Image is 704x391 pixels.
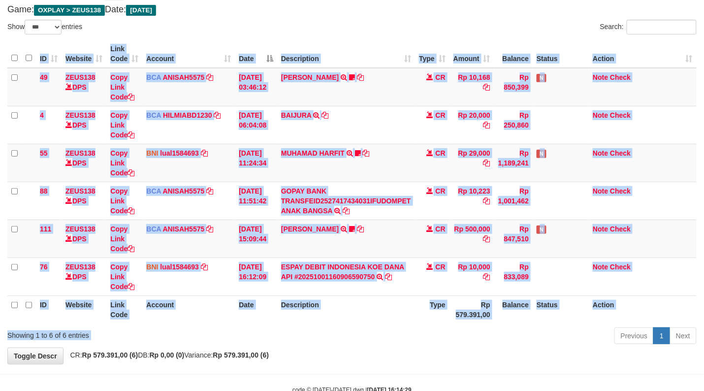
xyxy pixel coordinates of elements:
a: Check [610,187,631,195]
a: Copy INA PAUJANAH to clipboard [357,73,364,81]
strong: Rp 579.391,00 (6) [82,351,138,359]
a: Copy Rp 10,000 to clipboard [483,273,490,281]
td: [DATE] 15:09:44 [235,220,277,258]
th: Description [277,295,415,324]
span: BCA [146,111,161,119]
a: ZEUS138 [65,263,96,271]
span: CR [436,263,446,271]
span: 4 [40,111,44,119]
a: Toggle Descr [7,348,64,364]
td: Rp 10,223 [449,182,494,220]
a: Note [593,73,608,81]
td: Rp 1,001,462 [494,182,533,220]
a: Copy Link Code [110,73,134,101]
th: Account: activate to sort column ascending [142,40,235,68]
a: Copy lual1584693 to clipboard [201,263,208,271]
th: Action: activate to sort column ascending [589,40,697,68]
th: Description: activate to sort column ascending [277,40,415,68]
td: [DATE] 03:46:12 [235,68,277,106]
th: Balance [494,295,533,324]
span: 76 [40,263,48,271]
th: Link Code: activate to sort column ascending [106,40,142,68]
a: Copy ANISAH5575 to clipboard [206,225,213,233]
td: Rp 833,089 [494,258,533,295]
a: Previous [614,327,654,344]
a: lual1584693 [160,263,199,271]
select: Showentries [25,20,62,34]
a: Copy Rp 10,223 to clipboard [483,197,490,205]
a: ANISAH5575 [163,225,205,233]
a: Copy KAREN ADELIN MARTH to clipboard [357,225,364,233]
a: Copy Link Code [110,187,134,215]
div: Showing 1 to 6 of 6 entries [7,326,286,340]
td: Rp 850,399 [494,68,533,106]
a: Check [610,263,631,271]
a: ZEUS138 [65,111,96,119]
th: Date [235,295,277,324]
span: CR [436,225,446,233]
th: Status [533,40,589,68]
td: [DATE] 11:51:42 [235,182,277,220]
span: CR [436,187,446,195]
a: HILMIABD1230 [163,111,212,119]
a: BAIJURA [281,111,312,119]
label: Search: [600,20,697,34]
a: Copy ESPAY DEBIT INDONESIA KOE DANA API #20251001160906590750 to clipboard [385,273,392,281]
a: Next [670,327,697,344]
a: 1 [653,327,670,344]
th: Website [62,295,106,324]
td: [DATE] 16:12:09 [235,258,277,295]
a: ESPAY DEBIT INDONESIA KOE DANA API #20251001160906590750 [281,263,404,281]
a: ZEUS138 [65,187,96,195]
th: Status [533,295,589,324]
a: Copy HILMIABD1230 to clipboard [214,111,221,119]
th: Link Code [106,295,142,324]
th: Action [589,295,697,324]
th: Date: activate to sort column descending [235,40,277,68]
input: Search: [627,20,697,34]
td: Rp 1,189,241 [494,144,533,182]
a: Check [610,111,631,119]
a: Copy GOPAY BANK TRANSFEID2527417434031IFUDOMPET ANAK BANGSA to clipboard [343,207,350,215]
a: Note [593,149,608,157]
a: Copy Rp 500,000 to clipboard [483,235,490,243]
span: Has Note [537,226,546,234]
th: ID [36,295,62,324]
span: [DATE] [126,5,156,16]
a: Copy Link Code [110,225,134,253]
a: Copy BAIJURA to clipboard [321,111,328,119]
label: Show entries [7,20,82,34]
a: Copy Rp 29,000 to clipboard [483,159,490,167]
a: Note [593,225,608,233]
span: Has Note [537,74,546,82]
span: CR [436,149,446,157]
th: Balance [494,40,533,68]
span: BNI [146,263,158,271]
a: Check [610,73,631,81]
td: Rp 20,000 [449,106,494,144]
a: Copy Link Code [110,263,134,291]
a: GOPAY BANK TRANSFEID2527417434031IFUDOMPET ANAK BANGSA [281,187,411,215]
a: Note [593,187,608,195]
span: Has Note [537,150,546,158]
span: BCA [146,73,161,81]
a: Copy Rp 10,168 to clipboard [483,83,490,91]
td: Rp 10,000 [449,258,494,295]
span: BCA [146,225,161,233]
a: Copy MUHAMAD HARFIT to clipboard [363,149,370,157]
a: Copy ANISAH5575 to clipboard [206,187,213,195]
span: 111 [40,225,51,233]
th: Type: activate to sort column ascending [415,40,449,68]
td: [DATE] 06:04:08 [235,106,277,144]
strong: Rp 0,00 (0) [150,351,185,359]
a: Note [593,263,608,271]
span: OXPLAY > ZEUS138 [34,5,105,16]
a: lual1584693 [160,149,199,157]
td: DPS [62,144,106,182]
span: CR [436,111,446,119]
td: Rp 500,000 [449,220,494,258]
span: BNI [146,149,158,157]
a: ANISAH5575 [163,73,205,81]
strong: Rp 579.391,00 (6) [213,351,269,359]
td: Rp 10,168 [449,68,494,106]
